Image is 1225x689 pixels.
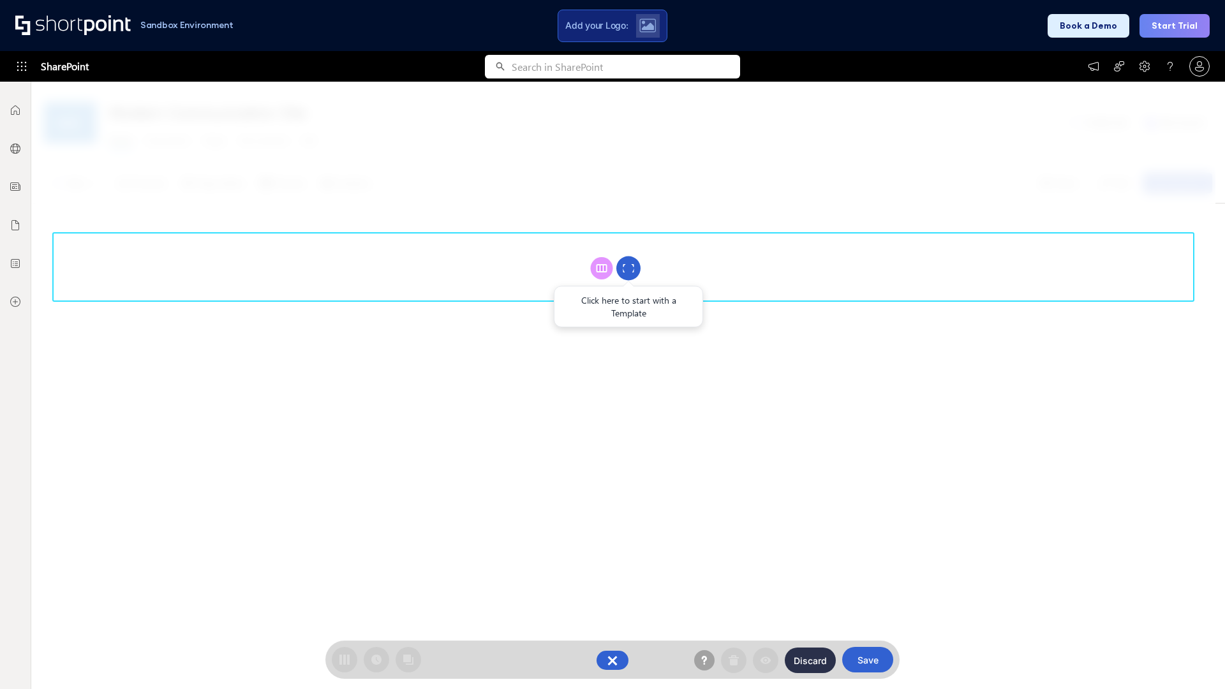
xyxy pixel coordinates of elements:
[1161,628,1225,689] iframe: Chat Widget
[140,22,234,29] h1: Sandbox Environment
[1048,14,1129,38] button: Book a Demo
[565,20,628,31] span: Add your Logo:
[41,51,89,82] span: SharePoint
[512,55,740,78] input: Search in SharePoint
[785,648,836,673] button: Discard
[639,19,656,33] img: Upload logo
[842,647,893,672] button: Save
[1140,14,1210,38] button: Start Trial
